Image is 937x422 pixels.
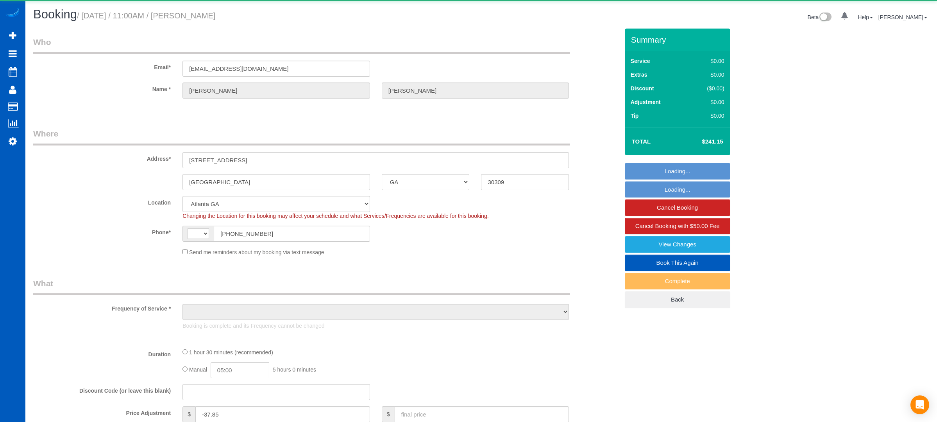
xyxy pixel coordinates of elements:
[189,349,273,356] span: 1 hour 30 minutes (recommended)
[27,61,177,71] label: Email*
[878,14,927,20] a: [PERSON_NAME]
[481,174,569,190] input: Zip Code*
[910,395,929,414] div: Open Intercom Messenger
[625,236,730,253] a: View Changes
[27,83,177,93] label: Name *
[691,71,724,79] div: $0.00
[858,14,873,20] a: Help
[182,61,370,77] input: Email*
[182,174,370,190] input: City*
[819,13,831,23] img: New interface
[691,98,724,106] div: $0.00
[382,83,569,99] input: Last Name*
[5,8,20,19] img: Automaid Logo
[189,249,324,255] span: Send me reminders about my booking via text message
[27,196,177,207] label: Location
[625,255,730,271] a: Book This Again
[635,223,720,229] span: Cancel Booking with $50.00 Fee
[27,302,177,312] label: Frequency of Service *
[214,226,370,242] input: Phone*
[182,83,370,99] input: First Name*
[33,7,77,21] span: Booking
[631,112,639,120] label: Tip
[691,84,724,92] div: ($0.00)
[625,218,730,234] a: Cancel Booking with $50.00 Fee
[27,384,177,395] label: Discount Code (or leave this blank)
[189,366,207,373] span: Manual
[631,98,661,106] label: Adjustment
[27,406,177,417] label: Price Adjustment
[631,84,654,92] label: Discount
[691,57,724,65] div: $0.00
[625,199,730,216] a: Cancel Booking
[77,11,215,20] small: / [DATE] / 11:00AM / [PERSON_NAME]
[33,36,570,54] legend: Who
[678,138,723,145] h4: $241.15
[33,278,570,295] legend: What
[27,226,177,236] label: Phone*
[182,213,488,219] span: Changing the Location for this booking may affect your schedule and what Services/Frequencies are...
[808,14,832,20] a: Beta
[273,366,316,373] span: 5 hours 0 minutes
[27,348,177,358] label: Duration
[182,322,569,330] p: Booking is complete and its Frequency cannot be changed
[631,57,650,65] label: Service
[691,112,724,120] div: $0.00
[625,291,730,308] a: Back
[631,71,647,79] label: Extras
[631,35,726,44] h3: Summary
[33,128,570,145] legend: Where
[632,138,651,145] strong: Total
[27,152,177,163] label: Address*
